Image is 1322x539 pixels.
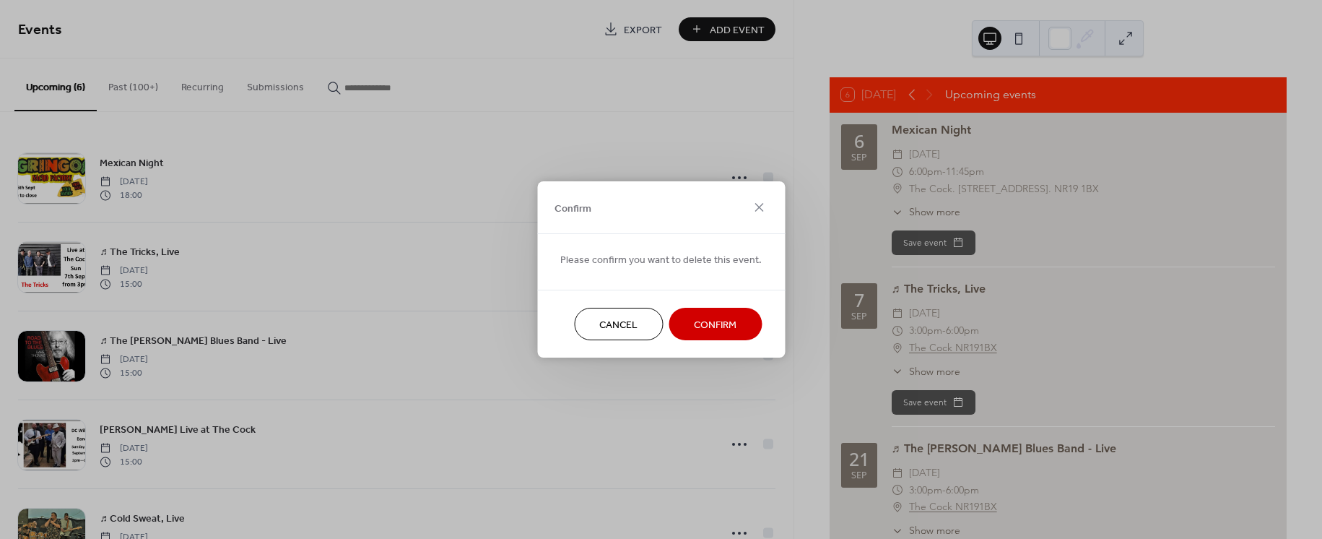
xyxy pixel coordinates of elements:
[574,308,663,340] button: Cancel
[555,201,591,216] span: Confirm
[599,318,638,333] span: Cancel
[560,253,762,268] span: Please confirm you want to delete this event.
[669,308,762,340] button: Confirm
[694,318,736,333] span: Confirm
